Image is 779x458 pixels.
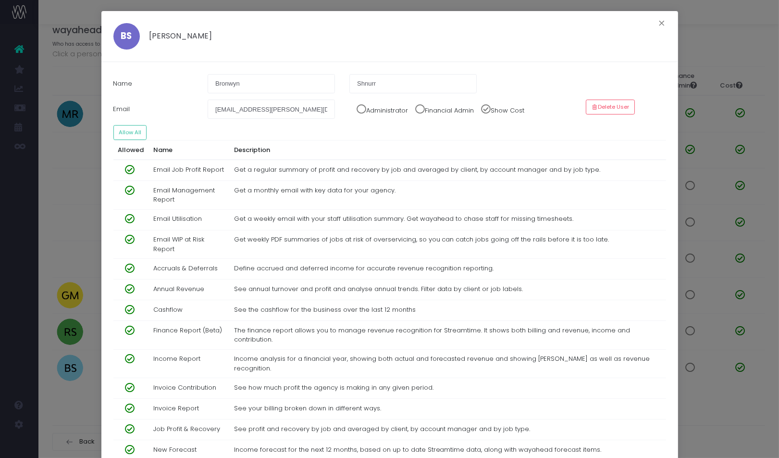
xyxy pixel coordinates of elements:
td: Income analysis for a financial year, showing both actual and forecasted revenue and showing [PER... [229,349,666,378]
td: See profit and recovery by job and averaged by client, by account manager and by job type. [229,420,666,440]
th: Name [148,140,229,160]
td: Job Profit & Recovery [148,420,229,440]
td: Finance Report (Beta) [148,321,229,350]
td: Get a regular summary of profit and recovery by job and averaged by client, by account manager an... [229,160,666,181]
td: Email Utilisation [148,209,229,230]
label: Name [106,74,201,93]
button: Delete User [586,100,635,114]
label: Email [106,100,201,119]
input: Last Name [349,74,477,93]
button: Close [652,17,672,32]
td: See how much profit the agency is making in any given period. [229,378,666,399]
td: Define accrued and deferred income for accurate revenue recognition reporting. [229,259,666,280]
input: Email [208,100,335,119]
td: Get a monthly email with key data for your agency. [229,181,666,210]
td: Accruals & Deferrals [148,259,229,280]
td: See the cashflow for the business over the last 12 months [229,300,666,321]
div: Administrator Financial Admin Show Cost [342,100,579,119]
td: Invoice Contribution [148,378,229,399]
td: See your billing broken down in different ways. [229,399,666,420]
td: See annual turnover and profit and analyse annual trends. Filter data by client or job labels. [229,280,666,300]
td: The finance report allows you to manage revenue recognition for Streamtime. It shows both billing... [229,321,666,350]
h5: [PERSON_NAME] [140,23,212,41]
td: Invoice Report [148,399,229,420]
th: Allowed [113,140,149,160]
td: Email Management Report [148,181,229,210]
td: Cashflow [148,300,229,321]
td: Email WIP at Risk Report [148,230,229,259]
input: First Name [208,74,335,93]
td: Email Job Profit Report [148,160,229,181]
td: Annual Revenue [148,280,229,300]
td: Get a weekly email with your staff utilisation summary. Get wayahead to chase staff for missing t... [229,209,666,230]
td: Income Report [148,349,229,378]
span: BS [121,32,132,40]
button: Allow All [113,125,147,140]
td: Get weekly PDF summaries of jobs at risk of overservicing, so you can catch jobs going off the ra... [229,230,666,259]
th: Description [229,140,666,160]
